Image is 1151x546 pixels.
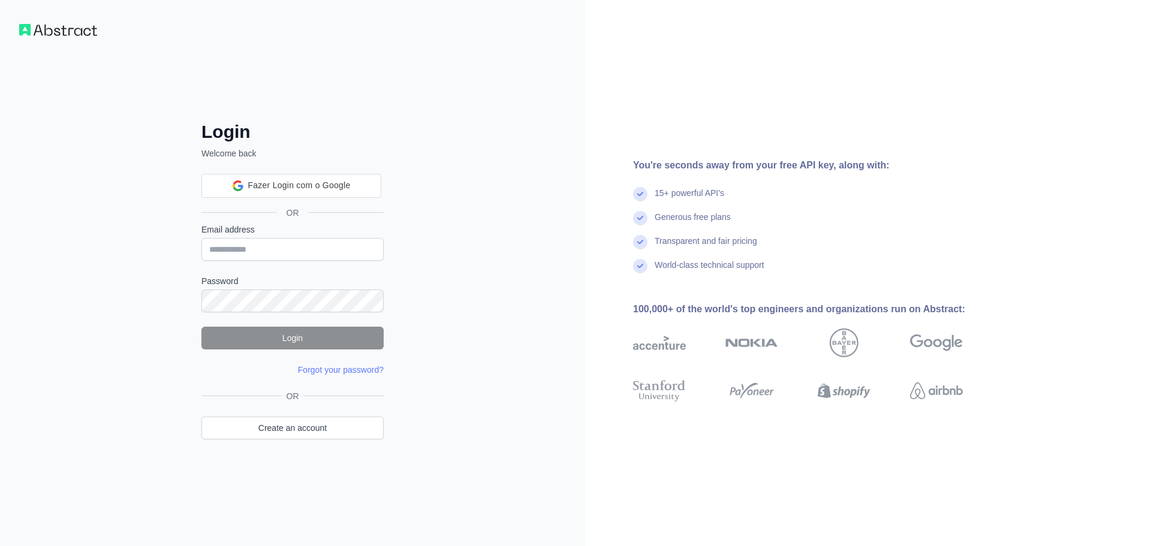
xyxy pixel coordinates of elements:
[19,24,97,36] img: Workflow
[633,158,1001,173] div: You're seconds away from your free API key, along with:
[633,378,686,404] img: stanford university
[201,121,384,143] h2: Login
[725,378,778,404] img: payoneer
[201,147,384,159] p: Welcome back
[201,327,384,349] button: Login
[633,187,647,201] img: check mark
[201,224,384,236] label: Email address
[201,174,381,198] div: Fazer Login com o Google
[248,179,351,192] span: Fazer Login com o Google
[655,211,731,235] div: Generous free plans
[633,235,647,249] img: check mark
[282,390,304,402] span: OR
[655,187,724,211] div: 15+ powerful API's
[201,417,384,439] a: Create an account
[633,302,1001,316] div: 100,000+ of the world's top engineers and organizations run on Abstract:
[818,378,870,404] img: shopify
[633,328,686,357] img: accenture
[201,275,384,287] label: Password
[725,328,778,357] img: nokia
[910,328,963,357] img: google
[655,259,764,283] div: World-class technical support
[277,207,309,219] span: OR
[910,378,963,404] img: airbnb
[830,328,858,357] img: bayer
[298,365,384,375] a: Forgot your password?
[633,259,647,273] img: check mark
[633,211,647,225] img: check mark
[655,235,757,259] div: Transparent and fair pricing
